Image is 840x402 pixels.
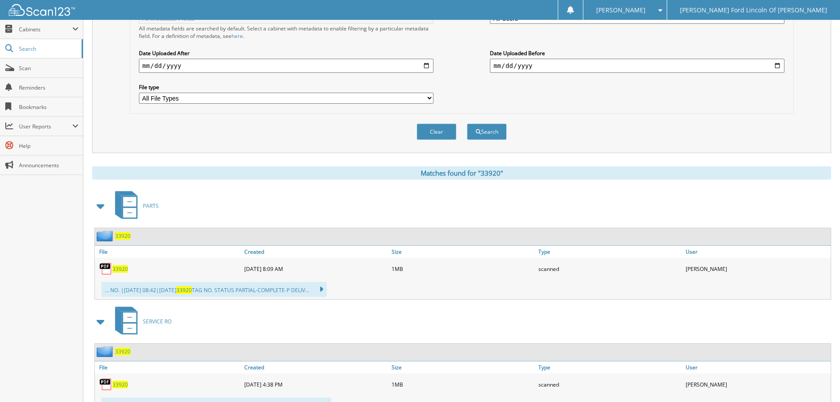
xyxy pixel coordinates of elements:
a: Created [242,361,389,373]
a: PARTS [110,188,159,223]
div: [DATE] 4:38 PM [242,376,389,393]
span: Help [19,142,78,150]
label: Date Uploaded After [139,49,433,57]
a: here [231,32,243,40]
div: Matches found for "33920" [92,166,831,180]
div: [DATE] 8:09 AM [242,260,389,278]
a: 33920 [115,232,131,240]
span: Reminders [19,84,78,91]
img: PDF.png [99,378,112,391]
a: Type [536,246,683,258]
a: SERVICE RO [110,304,172,339]
span: [PERSON_NAME] Ford Lincoln Of [PERSON_NAME] [680,8,827,13]
span: Scan [19,64,78,72]
div: ... NO. |[DATE] 08:42|[DATE] TAG NO. STATUS PARTIAL-COMPLETE-P DELIV... [101,282,327,297]
button: Clear [417,124,456,140]
div: scanned [536,376,683,393]
span: Search [19,45,77,53]
a: User [683,361,831,373]
iframe: Chat Widget [796,360,840,402]
input: start [139,59,433,73]
div: All metadata fields are searched by default. Select a cabinet with metadata to enable filtering b... [139,25,433,40]
div: 1MB [389,260,537,278]
a: Type [536,361,683,373]
a: 33920 [112,265,128,273]
label: Date Uploaded Before [490,49,784,57]
span: SERVICE RO [143,318,172,325]
span: Announcements [19,162,78,169]
span: [PERSON_NAME] [596,8,646,13]
img: scan123-logo-white.svg [9,4,75,16]
input: end [490,59,784,73]
a: Created [242,246,389,258]
span: Cabinets [19,26,72,33]
a: User [683,246,831,258]
a: Size [389,361,537,373]
span: 33920 [176,286,192,294]
div: 1MB [389,376,537,393]
a: 33920 [112,381,128,388]
a: File [95,246,242,258]
div: [PERSON_NAME] [683,260,831,278]
div: [PERSON_NAME] [683,376,831,393]
a: File [95,361,242,373]
img: PDF.png [99,262,112,275]
button: Search [467,124,507,140]
label: File type [139,83,433,91]
img: folder2.png [97,230,115,241]
a: Size [389,246,537,258]
div: scanned [536,260,683,278]
span: PARTS [143,202,159,210]
img: folder2.png [97,346,115,357]
span: User Reports [19,123,72,130]
a: 33920 [115,348,131,355]
span: Bookmarks [19,103,78,111]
